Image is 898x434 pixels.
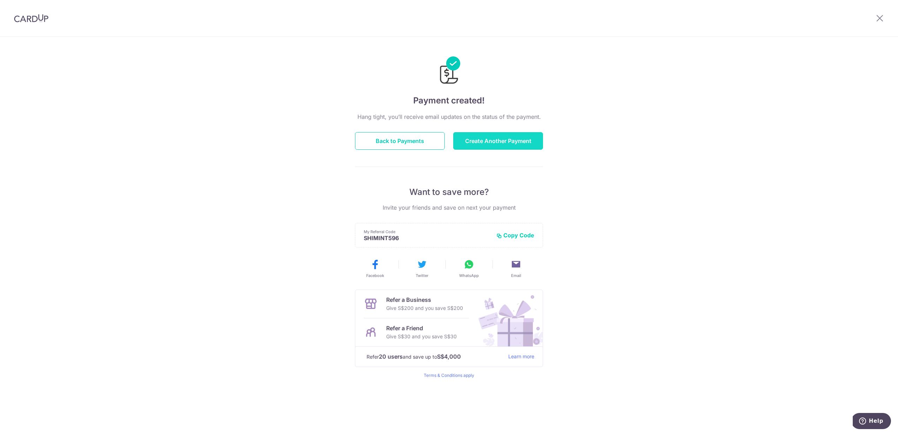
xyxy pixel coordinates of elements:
[355,94,543,107] h4: Payment created!
[508,352,534,361] a: Learn more
[386,304,463,312] p: Give S$200 and you save S$200
[355,203,543,212] p: Invite your friends and save on next your payment
[437,352,461,361] strong: S$4,000
[511,273,521,278] span: Email
[495,259,537,278] button: Email
[14,14,48,22] img: CardUp
[416,273,428,278] span: Twitter
[354,259,396,278] button: Facebook
[853,413,891,430] iframe: Opens a widget where you can find more information
[386,296,463,304] p: Refer a Business
[355,187,543,198] p: Want to save more?
[438,56,460,86] img: Payments
[364,235,491,242] p: SHIMINT596
[401,259,443,278] button: Twitter
[386,332,457,341] p: Give S$30 and you save S$30
[386,324,457,332] p: Refer a Friend
[459,273,479,278] span: WhatsApp
[379,352,403,361] strong: 20 users
[496,232,534,239] button: Copy Code
[355,113,543,121] p: Hang tight, you’ll receive email updates on the status of the payment.
[367,352,503,361] p: Refer and save up to
[448,259,490,278] button: WhatsApp
[424,373,474,378] a: Terms & Conditions apply
[364,229,491,235] p: My Referral Code
[472,290,543,346] img: Refer
[453,132,543,150] button: Create Another Payment
[355,132,445,150] button: Back to Payments
[366,273,384,278] span: Facebook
